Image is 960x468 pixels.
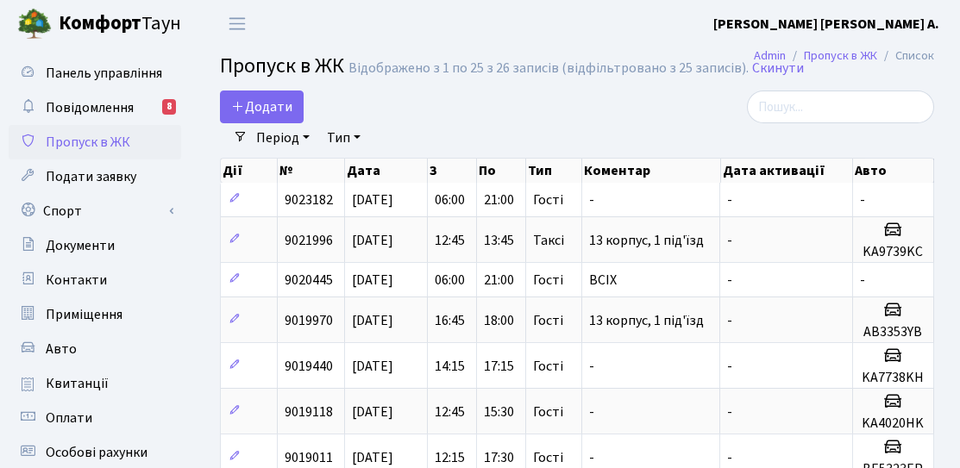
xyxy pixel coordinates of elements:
span: Додати [231,97,292,116]
span: Авто [46,340,77,359]
a: Подати заявку [9,159,181,194]
span: 9019970 [285,311,333,330]
span: 17:30 [484,448,514,467]
a: Спорт [9,194,181,228]
a: Контакти [9,263,181,297]
th: З [428,159,477,183]
span: Гості [533,314,563,328]
a: Admin [754,47,786,65]
a: Пропуск в ЖК [804,47,877,65]
div: Відображено з 1 по 25 з 26 записів (відфільтровано з 25 записів). [348,60,749,77]
span: Квитанції [46,374,109,393]
span: [DATE] [352,357,393,376]
span: - [727,231,732,250]
button: Переключити навігацію [216,9,259,38]
input: Пошук... [747,90,934,123]
span: - [589,190,594,209]
span: Оплати [46,409,92,427]
span: Гості [533,273,563,287]
span: [DATE] [352,448,393,467]
span: [DATE] [352,190,393,209]
span: 9023182 [285,190,333,209]
span: Пропуск в ЖК [220,51,344,81]
span: 13:45 [484,231,514,250]
span: 12:45 [435,402,465,421]
span: - [727,271,732,290]
img: logo.png [17,7,52,41]
span: Документи [46,236,115,255]
span: ВСІХ [589,271,617,290]
h5: AB3353YB [860,324,926,340]
span: Гості [533,451,563,465]
span: 06:00 [435,190,465,209]
span: Пропуск в ЖК [46,133,130,152]
span: - [727,402,732,421]
span: - [727,311,732,330]
span: 21:00 [484,271,514,290]
span: Гості [533,405,563,419]
span: 21:00 [484,190,514,209]
span: Таун [59,9,181,39]
span: 13 корпус, 1 під'їзд [589,231,704,250]
span: 18:00 [484,311,514,330]
th: Дата [345,159,428,183]
th: Авто [853,159,934,183]
span: Особові рахунки [46,443,147,462]
span: 17:15 [484,357,514,376]
h5: KA7738KH [860,370,926,386]
a: Тип [320,123,367,153]
span: 9020445 [285,271,333,290]
a: Оплати [9,401,181,435]
span: 14:15 [435,357,465,376]
span: 9021996 [285,231,333,250]
a: [PERSON_NAME] [PERSON_NAME] А. [713,14,939,34]
span: - [589,402,594,421]
span: Таксі [533,234,564,247]
h5: KA4020HK [860,415,926,432]
span: Панель управління [46,64,162,83]
span: - [860,190,865,209]
th: Коментар [582,159,721,183]
span: [DATE] [352,311,393,330]
h5: KA9739KC [860,244,926,260]
span: Приміщення [46,305,122,324]
a: Пропуск в ЖК [9,125,181,159]
a: Квитанції [9,366,181,401]
span: Гості [533,359,563,373]
th: № [278,159,346,183]
span: 9019011 [285,448,333,467]
a: Скинути [752,60,804,77]
a: Документи [9,228,181,263]
a: Період [249,123,317,153]
span: Повідомлення [46,98,134,117]
span: [DATE] [352,231,393,250]
span: - [727,448,732,467]
span: - [860,271,865,290]
span: 16:45 [435,311,465,330]
th: Тип [526,159,582,183]
th: Дії [221,159,278,183]
div: 8 [162,99,176,115]
span: Контакти [46,271,107,290]
span: 06:00 [435,271,465,290]
th: По [477,159,526,183]
th: Дата активації [721,159,854,183]
a: Панель управління [9,56,181,90]
span: - [589,448,594,467]
span: - [727,357,732,376]
span: [DATE] [352,271,393,290]
span: - [589,357,594,376]
span: 9019440 [285,357,333,376]
b: [PERSON_NAME] [PERSON_NAME] А. [713,15,939,34]
b: Комфорт [59,9,141,37]
li: Список [877,47,934,66]
a: Приміщення [9,297,181,332]
nav: breadcrumb [728,38,960,74]
a: Додати [220,90,304,123]
span: 13 корпус, 1 під'їзд [589,311,704,330]
span: Подати заявку [46,167,136,186]
a: Повідомлення8 [9,90,181,125]
span: - [727,190,732,209]
span: 12:15 [435,448,465,467]
a: Авто [9,332,181,366]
